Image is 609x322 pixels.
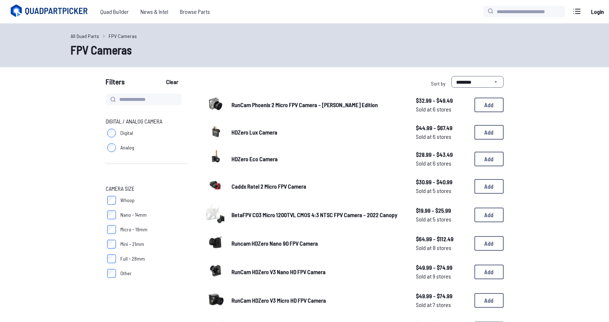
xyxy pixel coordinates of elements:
span: Sold at 5 stores [416,186,469,195]
button: Add [474,236,504,251]
button: Add [474,293,504,308]
span: Sold at 8 stores [416,243,469,252]
a: image [205,289,226,312]
span: $44.99 - $67.49 [416,124,469,132]
input: Other [107,269,116,278]
a: RunCam HDZero V3 Nano HD FPV Camera [232,268,404,276]
button: Add [474,179,504,194]
span: RunCam Phoenix 2 Micro FPV Camera - [PERSON_NAME] Edition [232,101,378,108]
img: image [205,126,226,138]
button: Clear [160,76,184,88]
button: Add [474,265,504,279]
button: Add [474,208,504,222]
span: Sort by [431,80,446,87]
a: image [205,204,226,226]
a: RunCam HDZero V3 Micro HD FPV Camera [232,296,404,305]
span: Full - 28mm [120,255,145,262]
a: image [205,261,226,283]
span: Digital [120,129,133,137]
a: All Quad Parts [71,32,99,40]
span: HDZero Eco Camera [232,155,278,162]
input: Full - 28mm [107,254,116,263]
span: Filters [106,76,125,91]
span: Micro - 19mm [120,226,147,233]
span: Sold at 6 stores [416,105,469,114]
span: $49.99 - $74.99 [416,292,469,300]
a: HDZero Lux Camera [232,128,404,137]
input: Analog [107,143,116,152]
input: Mini - 21mm [107,240,116,249]
span: Analog [120,144,134,151]
a: Quad Builder [94,4,135,19]
button: Add [474,125,504,140]
a: image [205,122,226,143]
input: Nano - 14mm [107,211,116,219]
span: Nano - 14mm [120,211,147,219]
h1: FPV Cameras [71,41,539,58]
img: image [205,150,226,167]
span: Sold at 7 stores [416,300,469,309]
span: BetaFPV C03 Micro 1200TVL CMOS 4:3 NTSC FPV Camera - 2022 Canopy [232,211,397,218]
a: HDZero Eco Camera [232,155,404,163]
span: Runcam HDZero Nano 90 FPV Camera [232,240,318,247]
a: Browse Parts [174,4,216,19]
img: image [205,261,226,281]
a: BetaFPV C03 Micro 1200TVL CMOS 4:3 NTSC FPV Camera - 2022 Canopy [232,211,404,219]
span: HDZero Lux Camera [232,129,277,136]
span: Whoop [120,197,135,204]
img: image [205,289,226,310]
a: image [205,232,226,255]
span: Sold at 6 stores [416,132,469,141]
span: $64.99 - $112.49 [416,235,469,243]
span: $28.99 - $43.49 [416,150,469,159]
span: Other [120,270,132,277]
button: Add [474,98,504,112]
input: Digital [107,129,116,137]
a: FPV Cameras [109,32,137,40]
input: Micro - 19mm [107,225,116,234]
a: Login [589,4,606,19]
span: RunCam HDZero V3 Nano HD FPV Camera [232,268,326,275]
span: Mini - 21mm [120,240,144,248]
span: Sold at 5 stores [416,215,469,224]
a: image [205,94,226,116]
span: Sold at 6 stores [416,159,469,168]
img: image [205,175,226,196]
a: image [205,175,226,198]
span: $19.99 - $25.99 [416,206,469,215]
a: Caddx Ratel 2 Micro FPV Camera [232,182,404,191]
img: image [205,94,226,114]
a: RunCam Phoenix 2 Micro FPV Camera - [PERSON_NAME] Edition [232,101,404,109]
a: News & Intel [135,4,174,19]
select: Sort by [451,76,504,88]
span: $30.99 - $40.99 [416,178,469,186]
span: $32.99 - $49.49 [416,96,469,105]
span: Digital / Analog Camera [106,117,162,126]
a: Runcam HDZero Nano 90 FPV Camera [232,239,404,248]
span: Sold at 9 stores [416,272,469,281]
img: image [205,232,226,253]
input: Whoop [107,196,116,205]
span: Caddx Ratel 2 Micro FPV Camera [232,183,306,190]
button: Add [474,152,504,166]
span: $49.99 - $74.99 [416,263,469,272]
span: RunCam HDZero V3 Micro HD FPV Camera [232,297,326,304]
a: image [205,148,226,169]
img: image [205,204,226,224]
span: Camera Size [106,184,135,193]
